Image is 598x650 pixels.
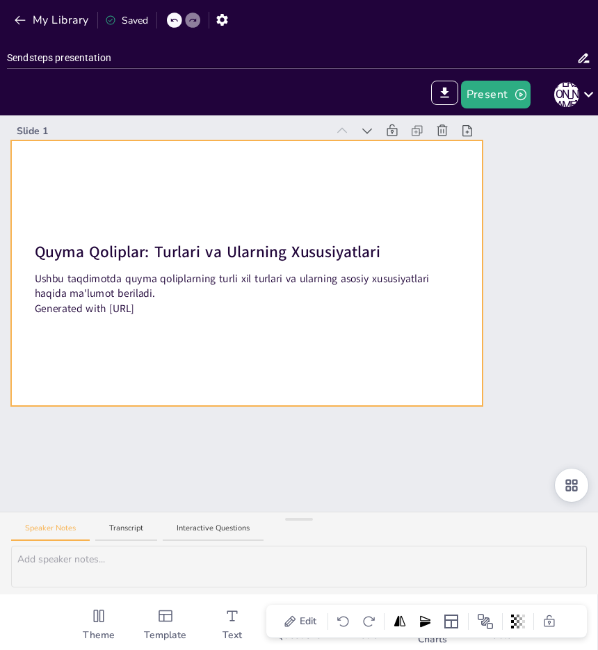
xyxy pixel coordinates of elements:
p: Generated with [URL] [35,301,459,316]
button: Present [461,81,531,108]
div: Add text boxes [199,600,266,650]
button: Transcript [95,523,157,542]
input: Insert title [7,48,576,68]
div: Slide 1 [17,124,327,138]
span: Export to PowerPoint [431,81,458,108]
button: Interactive Questions [163,523,264,542]
strong: Quyma Qoliplar: Turlari va Ularning Xususiyatlari [35,242,380,263]
div: Get real-time input from your audience [266,600,332,650]
div: Add charts and graphs [399,600,466,650]
span: Charts [418,633,447,647]
div: Saved [105,13,148,28]
span: Position [477,613,494,630]
div: Add images, graphics, shapes or video [332,600,399,650]
div: Change the overall theme [65,600,132,650]
span: Template [144,628,186,642]
span: Edit [297,614,319,628]
button: My Library [10,9,95,31]
p: Ushbu taqdimotda quyma qoliplarning turli xil turlari va ularning asosiy xususiyatlari haqida ma'... [35,272,459,302]
div: Add a table [466,600,533,650]
button: [PERSON_NAME] [554,81,579,108]
div: Layout [440,610,462,633]
button: Speaker Notes [11,523,90,542]
div: Add ready made slides [132,600,199,650]
span: Theme [83,628,115,642]
div: [PERSON_NAME] [554,82,579,107]
span: Text [223,628,242,642]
